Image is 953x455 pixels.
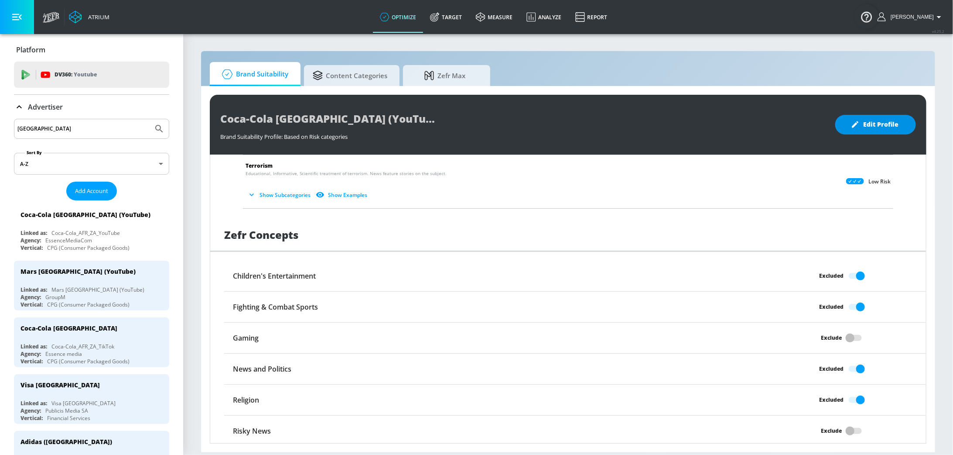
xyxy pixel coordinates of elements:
[246,162,273,169] span: Terrorism
[14,62,169,88] div: DV360: Youtube
[75,186,108,196] span: Add Account
[854,4,879,29] button: Open Resource Center
[246,170,447,177] span: Educational, Informative, Scientific treatment of terrorism. News feature stories on the subject.
[51,286,144,293] div: Mars [GEOGRAPHIC_DATA] (YouTube)
[47,301,130,308] div: CPG (Consumer Packaged Goods)
[224,227,298,242] h1: Zefr Concepts
[233,333,259,343] h6: Gaming
[20,229,47,237] div: Linked as:
[868,178,891,185] p: Low Risk
[14,317,169,367] div: Coca-Cola [GEOGRAPHIC_DATA]Linked as:Coca-Cola_AFR_ZA_TikTokAgency:Essence mediaVertical:CPG (Con...
[14,95,169,119] div: Advertiser
[45,293,65,301] div: GroupM
[373,1,423,33] a: optimize
[423,1,469,33] a: Target
[233,395,259,405] h6: Religion
[47,358,130,365] div: CPG (Consumer Packaged Goods)
[233,426,271,436] h6: Risky News
[20,286,47,293] div: Linked as:
[47,414,90,422] div: Financial Services
[16,45,45,55] p: Platform
[47,244,130,252] div: CPG (Consumer Packaged Goods)
[20,237,41,244] div: Agency:
[20,343,47,350] div: Linked as:
[878,12,944,22] button: [PERSON_NAME]
[51,229,120,237] div: Coca-Cola_AFR_ZA_YouTube
[25,150,44,155] label: Sort By
[20,301,43,308] div: Vertical:
[568,1,614,33] a: Report
[20,210,150,219] div: Coca-Cola [GEOGRAPHIC_DATA] (YouTube)
[246,188,314,202] button: Show Subcategories
[20,381,100,389] div: Visa [GEOGRAPHIC_DATA]
[55,70,97,79] p: DV360:
[412,65,478,86] span: Zefr Max
[20,244,43,252] div: Vertical:
[14,204,169,254] div: Coca-Cola [GEOGRAPHIC_DATA] (YouTube)Linked as:Coca-Cola_AFR_ZA_YouTubeAgency:EssenceMediaComVert...
[150,119,169,138] button: Submit Search
[51,343,114,350] div: Coca-Cola_AFR_ZA_TikTok
[85,13,109,21] div: Atrium
[853,119,898,130] span: Edit Profile
[20,267,136,276] div: Mars [GEOGRAPHIC_DATA] (YouTube)
[20,293,41,301] div: Agency:
[314,188,371,202] button: Show Examples
[20,407,41,414] div: Agency:
[45,350,82,358] div: Essence media
[233,302,318,312] h6: Fighting & Combat Sports
[20,414,43,422] div: Vertical:
[20,324,117,332] div: Coca-Cola [GEOGRAPHIC_DATA]
[66,182,117,200] button: Add Account
[313,65,387,86] span: Content Categories
[17,123,150,134] input: Search by name
[45,237,92,244] div: EssenceMediaCom
[28,102,63,112] p: Advertiser
[887,14,934,20] span: login as: stephanie.wolklin@zefr.com
[219,64,288,85] span: Brand Suitability
[14,374,169,424] div: Visa [GEOGRAPHIC_DATA]Linked as:Visa [GEOGRAPHIC_DATA]Agency:Publicis Media SAVertical:Financial ...
[233,364,291,374] h6: News and Politics
[74,70,97,79] p: Youtube
[932,29,944,34] span: v 4.25.2
[519,1,568,33] a: Analyze
[14,261,169,310] div: Mars [GEOGRAPHIC_DATA] (YouTube)Linked as:Mars [GEOGRAPHIC_DATA] (YouTube)Agency:GroupMVertical:C...
[14,153,169,175] div: A-Z
[45,407,88,414] div: Publicis Media SA
[469,1,519,33] a: measure
[835,115,916,134] button: Edit Profile
[20,358,43,365] div: Vertical:
[20,400,47,407] div: Linked as:
[233,271,316,281] h6: Children's Entertainment
[20,438,112,446] div: Adidas ([GEOGRAPHIC_DATA])
[20,350,41,358] div: Agency:
[14,38,169,62] div: Platform
[51,400,116,407] div: Visa [GEOGRAPHIC_DATA]
[220,128,827,141] div: Brand Suitability Profile: Based on Risk categories
[69,10,109,24] a: Atrium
